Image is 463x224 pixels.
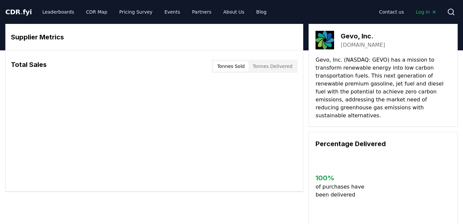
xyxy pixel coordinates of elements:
[316,139,451,149] h3: Percentage Delivered
[37,6,80,18] a: Leaderboards
[5,8,32,16] span: CDR fyi
[316,56,451,120] p: Gevo, Inc. (NASDAQ: GEVO) has a mission to transform renewable energy into low carbon transportat...
[411,6,442,18] a: Log in
[316,183,370,199] p: of purchases have been delivered
[316,31,334,49] img: Gevo, Inc.-logo
[37,6,272,18] nav: Main
[341,41,385,49] a: [DOMAIN_NAME]
[5,7,32,17] a: CDR.fyi
[187,6,217,18] a: Partners
[159,6,185,18] a: Events
[251,6,272,18] a: Blog
[81,6,113,18] a: CDR Map
[249,61,296,72] button: Tonnes Delivered
[341,31,385,41] h3: Gevo, Inc.
[218,6,250,18] a: About Us
[11,32,298,42] h3: Supplier Metrics
[11,60,47,73] h3: Total Sales
[316,173,370,183] h3: 100 %
[114,6,158,18] a: Pricing Survey
[374,6,409,18] a: Contact us
[416,9,436,15] span: Log in
[374,6,442,18] nav: Main
[213,61,249,72] button: Tonnes Sold
[21,8,23,16] span: .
